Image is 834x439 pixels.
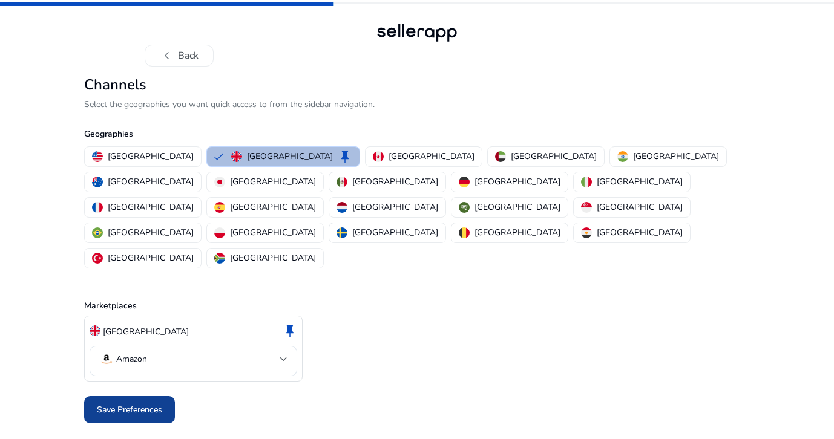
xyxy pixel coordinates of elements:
button: Save Preferences [84,396,175,423]
p: [GEOGRAPHIC_DATA] [230,175,316,188]
p: [GEOGRAPHIC_DATA] [108,150,194,163]
img: uk.svg [231,151,242,162]
img: fr.svg [92,202,103,213]
p: [GEOGRAPHIC_DATA] [247,150,333,163]
p: [GEOGRAPHIC_DATA] [108,201,194,213]
img: es.svg [214,202,225,213]
p: [GEOGRAPHIC_DATA] [597,226,683,239]
img: uk.svg [90,325,100,336]
img: ca.svg [373,151,384,162]
span: chevron_left [160,48,174,63]
p: [GEOGRAPHIC_DATA] [352,226,438,239]
p: [GEOGRAPHIC_DATA] [108,226,194,239]
p: Geographies [84,128,750,140]
img: eg.svg [581,227,592,238]
img: amazon.svg [99,352,114,366]
p: [GEOGRAPHIC_DATA] [352,175,438,188]
p: Amazon [116,354,147,365]
p: [GEOGRAPHIC_DATA] [108,175,194,188]
span: keep [338,149,352,164]
p: [GEOGRAPHIC_DATA] [108,252,194,264]
img: sa.svg [459,202,470,213]
p: Select the geographies you want quick access to from the sidebar navigation. [84,98,750,111]
img: it.svg [581,177,592,187]
img: ae.svg [495,151,506,162]
img: us.svg [92,151,103,162]
img: za.svg [214,253,225,264]
img: de.svg [459,177,470,187]
p: [GEOGRAPHIC_DATA] [389,150,474,163]
button: chevron_leftBack [145,45,214,67]
p: [GEOGRAPHIC_DATA] [230,252,316,264]
img: pl.svg [214,227,225,238]
p: [GEOGRAPHIC_DATA] [474,175,560,188]
img: in.svg [617,151,628,162]
p: [GEOGRAPHIC_DATA] [633,150,719,163]
img: nl.svg [337,202,347,213]
img: tr.svg [92,253,103,264]
p: Marketplaces [84,299,750,312]
img: jp.svg [214,177,225,187]
p: [GEOGRAPHIC_DATA] [474,226,560,239]
p: [GEOGRAPHIC_DATA] [511,150,597,163]
p: [GEOGRAPHIC_DATA] [230,226,316,239]
p: [GEOGRAPHIC_DATA] [597,175,683,188]
img: sg.svg [581,202,592,213]
img: br.svg [92,227,103,238]
p: [GEOGRAPHIC_DATA] [474,201,560,213]
img: mx.svg [337,177,347,187]
p: [GEOGRAPHIC_DATA] [352,201,438,213]
p: [GEOGRAPHIC_DATA] [230,201,316,213]
span: keep [283,324,297,338]
img: se.svg [337,227,347,238]
h2: Channels [84,76,750,94]
p: [GEOGRAPHIC_DATA] [597,201,683,213]
p: [GEOGRAPHIC_DATA] [103,325,189,338]
span: Save Preferences [97,403,162,416]
img: be.svg [459,227,470,238]
img: au.svg [92,177,103,187]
